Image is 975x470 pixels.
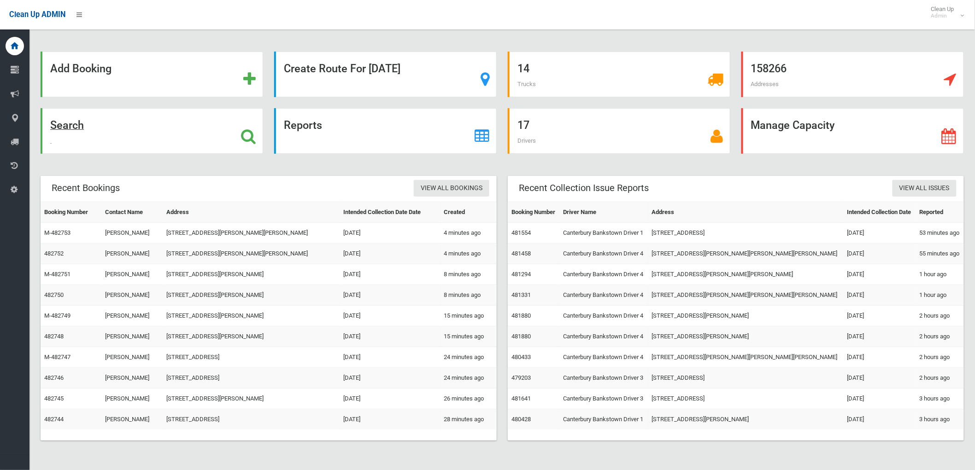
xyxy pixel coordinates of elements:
span: Trucks [517,81,536,87]
th: Intended Collection Date [844,202,916,223]
a: 482750 [44,291,64,298]
a: 482748 [44,333,64,340]
td: [STREET_ADDRESS][PERSON_NAME] [163,326,340,347]
td: [STREET_ADDRESS][PERSON_NAME] [648,306,844,326]
td: [STREET_ADDRESS][PERSON_NAME] [163,285,340,306]
td: [DATE] [340,368,441,389]
strong: Create Route For [DATE] [284,62,400,75]
a: Add Booking [41,52,263,97]
td: 24 minutes ago [441,347,497,368]
td: [PERSON_NAME] [101,409,163,430]
td: [DATE] [340,409,441,430]
td: Canterbury Bankstown Driver 1 [559,223,648,244]
td: [PERSON_NAME] [101,306,163,326]
th: Booking Number [508,202,559,223]
a: Create Route For [DATE] [274,52,497,97]
td: Canterbury Bankstown Driver 4 [559,347,648,368]
a: Manage Capacity [741,108,964,154]
a: M-482753 [44,229,70,236]
a: 481458 [511,250,531,257]
td: [STREET_ADDRESS][PERSON_NAME] [163,306,340,326]
strong: 14 [517,62,529,75]
td: [DATE] [340,244,441,264]
th: Created [441,202,497,223]
td: [DATE] [340,223,441,244]
td: [DATE] [844,244,916,264]
td: [DATE] [844,264,916,285]
a: 479203 [511,374,531,381]
td: Canterbury Bankstown Driver 4 [559,244,648,264]
strong: Manage Capacity [751,119,835,132]
header: Recent Bookings [41,179,131,197]
td: [DATE] [844,306,916,326]
td: [PERSON_NAME] [101,223,163,244]
td: Canterbury Bankstown Driver 4 [559,285,648,306]
td: [DATE] [844,389,916,409]
td: [STREET_ADDRESS][PERSON_NAME] [648,326,844,347]
td: [PERSON_NAME] [101,389,163,409]
a: 482745 [44,395,64,402]
td: [STREET_ADDRESS][PERSON_NAME][PERSON_NAME][PERSON_NAME] [648,244,844,264]
a: 158266 Addresses [741,52,964,97]
small: Admin [931,12,954,19]
a: 482744 [44,416,64,423]
td: [DATE] [340,389,441,409]
a: 482752 [44,250,64,257]
td: [STREET_ADDRESS] [648,223,844,244]
strong: 158266 [751,62,787,75]
th: Address [648,202,844,223]
td: [PERSON_NAME] [101,347,163,368]
td: 26 minutes ago [441,389,497,409]
a: View All Issues [893,180,957,197]
a: View All Bookings [414,180,489,197]
td: Canterbury Bankstown Driver 3 [559,389,648,409]
a: Search [41,108,263,154]
td: [DATE] [340,347,441,368]
td: [STREET_ADDRESS][PERSON_NAME][PERSON_NAME] [648,264,844,285]
td: 55 minutes ago [916,244,964,264]
td: [DATE] [844,368,916,389]
td: 4 minutes ago [441,244,497,264]
td: [DATE] [844,285,916,306]
th: Booking Number [41,202,101,223]
td: [STREET_ADDRESS][PERSON_NAME] [648,409,844,430]
td: [STREET_ADDRESS] [648,389,844,409]
td: Canterbury Bankstown Driver 4 [559,326,648,347]
a: 480428 [511,416,531,423]
td: [STREET_ADDRESS][PERSON_NAME][PERSON_NAME] [163,244,340,264]
a: 14 Trucks [508,52,730,97]
span: Addresses [751,81,779,87]
th: Address [163,202,340,223]
td: 15 minutes ago [441,306,497,326]
td: [PERSON_NAME] [101,264,163,285]
th: Contact Name [101,202,163,223]
td: [DATE] [340,285,441,306]
td: 8 minutes ago [441,264,497,285]
td: 1 hour ago [916,285,964,306]
span: Drivers [517,137,536,144]
td: [STREET_ADDRESS] [163,347,340,368]
td: [STREET_ADDRESS][PERSON_NAME][PERSON_NAME] [163,223,340,244]
span: Clean Up [927,6,963,19]
td: [PERSON_NAME] [101,244,163,264]
td: 24 minutes ago [441,368,497,389]
td: 4 minutes ago [441,223,497,244]
td: [PERSON_NAME] [101,285,163,306]
a: 480433 [511,354,531,360]
a: 482746 [44,374,64,381]
a: 481331 [511,291,531,298]
td: [STREET_ADDRESS] [163,368,340,389]
td: 2 hours ago [916,368,964,389]
td: [STREET_ADDRESS] [163,409,340,430]
td: Canterbury Bankstown Driver 4 [559,264,648,285]
td: [DATE] [340,306,441,326]
td: [STREET_ADDRESS][PERSON_NAME][PERSON_NAME][PERSON_NAME] [648,347,844,368]
td: 2 hours ago [916,306,964,326]
td: 2 hours ago [916,326,964,347]
strong: 17 [517,119,529,132]
strong: Add Booking [50,62,112,75]
td: [STREET_ADDRESS][PERSON_NAME][PERSON_NAME][PERSON_NAME] [648,285,844,306]
th: Reported [916,202,964,223]
td: [STREET_ADDRESS][PERSON_NAME] [163,264,340,285]
td: Canterbury Bankstown Driver 4 [559,306,648,326]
